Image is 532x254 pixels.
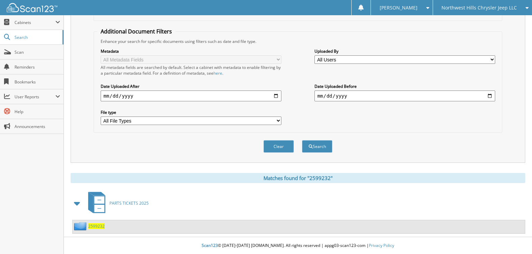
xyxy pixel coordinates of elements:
[101,91,281,101] input: start
[74,222,88,230] img: folder2.png
[314,48,495,54] label: Uploaded By
[88,223,105,229] a: 2599232
[7,3,57,12] img: scan123-logo-white.svg
[202,243,218,248] span: Scan123
[97,28,175,35] legend: Additional Document Filters
[64,237,532,254] div: © [DATE]-[DATE] [DOMAIN_NAME]. All rights reserved | appg03-scan123-com |
[213,70,222,76] a: here
[15,20,55,25] span: Cabinets
[109,200,149,206] span: PARTS TICKETS 2025
[15,79,60,85] span: Bookmarks
[302,140,332,153] button: Search
[15,94,55,100] span: User Reports
[15,124,60,129] span: Announcements
[314,83,495,89] label: Date Uploaded Before
[369,243,394,248] a: Privacy Policy
[15,49,60,55] span: Scan
[84,190,149,217] a: PARTS TICKETS 2025
[101,65,281,76] div: All metadata fields are searched by default. Select a cabinet with metadata to enable filtering b...
[314,91,495,101] input: end
[15,64,60,70] span: Reminders
[380,6,417,10] span: [PERSON_NAME]
[71,173,525,183] div: Matches found for "2599232"
[101,48,281,54] label: Metadata
[498,222,532,254] iframe: Chat Widget
[101,83,281,89] label: Date Uploaded After
[263,140,294,153] button: Clear
[15,109,60,115] span: Help
[441,6,517,10] span: Northwest Hills Chrysler Jeep LLC
[97,39,498,44] div: Enhance your search for specific documents using filters such as date and file type.
[15,34,59,40] span: Search
[101,109,281,115] label: File type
